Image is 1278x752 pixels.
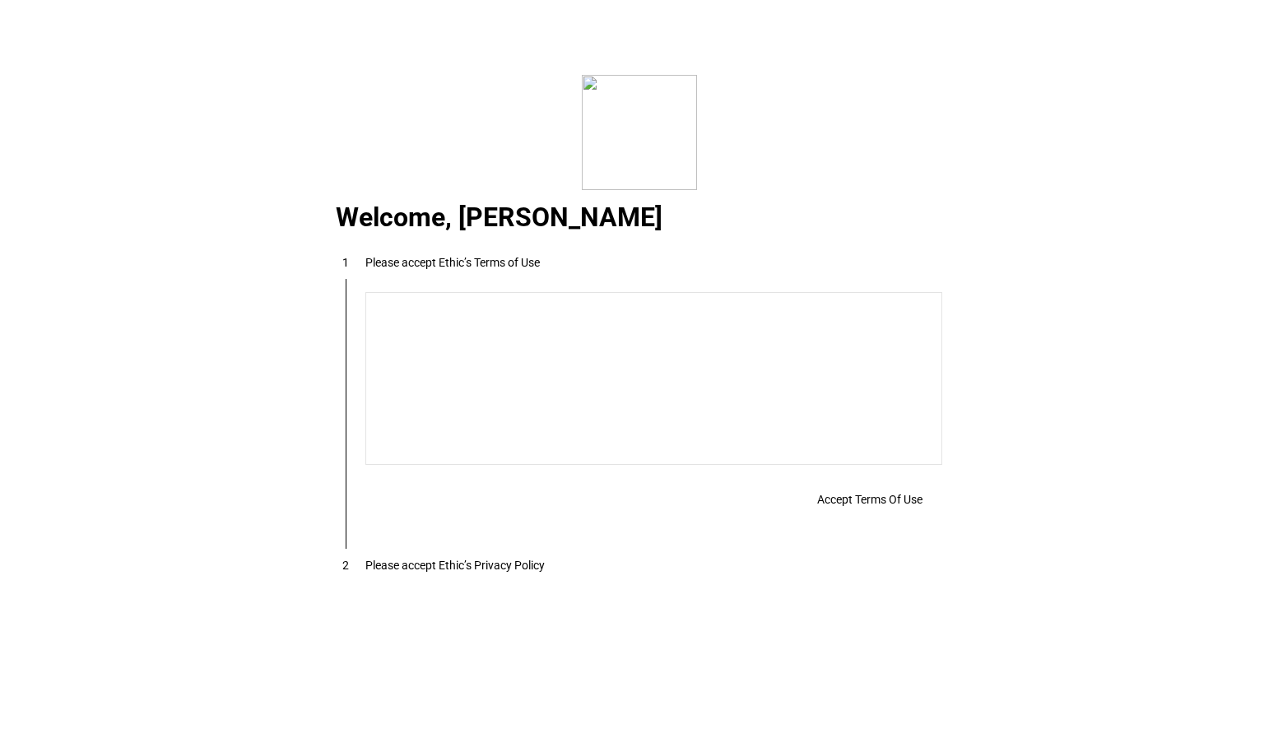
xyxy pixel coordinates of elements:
div: Welcome, [PERSON_NAME] [316,209,962,229]
div: Please accept Ethic’s Privacy Policy [365,559,545,572]
span: 1 [342,256,349,269]
div: Please accept Ethic’s Terms of Use [365,256,540,269]
span: 2 [342,559,349,572]
img: corporate.svg [582,75,697,190]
